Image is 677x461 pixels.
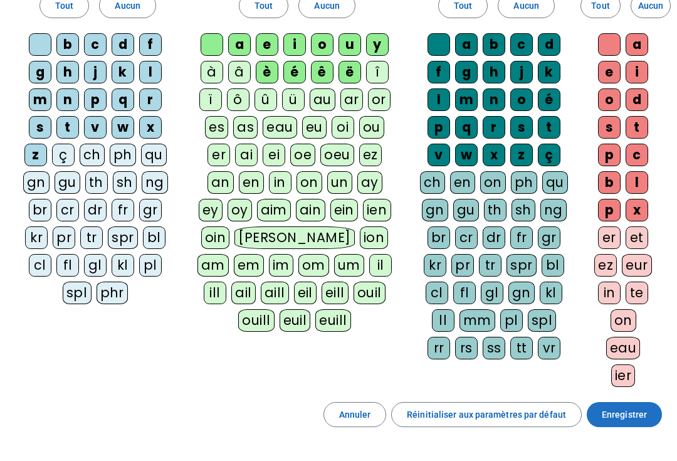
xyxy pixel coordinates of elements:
[428,61,450,83] div: f
[360,226,389,249] div: ion
[334,254,364,277] div: um
[455,144,478,166] div: w
[108,226,138,249] div: spr
[239,171,264,194] div: en
[598,282,621,304] div: in
[85,171,108,194] div: th
[310,88,335,111] div: au
[483,116,505,139] div: r
[626,61,648,83] div: i
[29,61,51,83] div: g
[480,171,506,194] div: on
[315,309,350,332] div: euill
[542,254,564,277] div: bl
[363,199,391,221] div: ien
[80,226,103,249] div: tr
[139,116,162,139] div: x
[257,199,291,221] div: aim
[538,88,560,111] div: é
[56,254,79,277] div: fl
[228,61,251,83] div: â
[626,33,648,56] div: a
[256,61,278,83] div: è
[139,199,162,221] div: gr
[508,282,535,304] div: gn
[538,61,560,83] div: k
[112,254,134,277] div: kl
[428,88,450,111] div: l
[228,33,251,56] div: a
[201,61,223,83] div: à
[428,337,450,359] div: rr
[368,88,391,111] div: or
[453,282,476,304] div: fl
[53,226,75,249] div: pr
[29,199,51,221] div: br
[269,171,291,194] div: in
[455,33,478,56] div: a
[311,61,333,83] div: ê
[84,61,107,83] div: j
[598,144,621,166] div: p
[143,226,165,249] div: bl
[626,116,648,139] div: t
[598,226,621,249] div: er
[280,309,311,332] div: euil
[428,226,450,249] div: br
[538,116,560,139] div: t
[139,254,162,277] div: pl
[56,199,79,221] div: cr
[538,144,560,166] div: ç
[320,144,354,166] div: oeu
[483,61,505,83] div: h
[483,226,505,249] div: dr
[63,282,92,304] div: spl
[234,226,354,249] div: [PERSON_NAME]
[510,337,533,359] div: tt
[298,254,329,277] div: om
[283,61,306,83] div: é
[455,61,478,83] div: g
[52,144,75,166] div: ç
[528,309,557,332] div: spl
[23,171,50,194] div: gn
[511,171,537,194] div: ph
[455,337,478,359] div: rs
[540,199,567,221] div: ng
[611,309,636,332] div: on
[283,33,306,56] div: i
[391,402,582,427] button: Réinitialiser aux paramètres par défaut
[327,171,352,194] div: un
[428,144,450,166] div: v
[451,254,474,277] div: pr
[110,144,136,166] div: ph
[422,199,448,221] div: gn
[455,116,478,139] div: q
[432,309,454,332] div: ll
[199,199,223,221] div: ey
[24,144,47,166] div: z
[84,88,107,111] div: p
[459,309,495,332] div: mm
[141,144,167,166] div: qu
[142,171,168,194] div: ng
[506,254,537,277] div: spr
[510,88,533,111] div: o
[428,116,450,139] div: p
[113,171,137,194] div: sh
[112,116,134,139] div: w
[626,282,648,304] div: te
[330,199,359,221] div: ein
[112,88,134,111] div: q
[354,282,386,304] div: ouil
[602,407,647,422] span: Enregistrer
[611,364,636,387] div: ier
[290,144,315,166] div: oe
[311,33,333,56] div: o
[455,226,478,249] div: cr
[112,33,134,56] div: d
[207,171,234,194] div: an
[455,88,478,111] div: m
[598,61,621,83] div: e
[538,226,560,249] div: gr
